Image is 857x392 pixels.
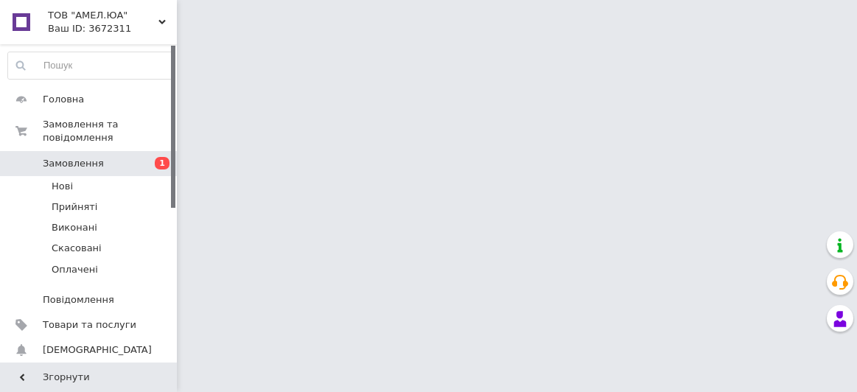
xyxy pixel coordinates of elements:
[52,180,73,193] span: Нові
[43,118,177,144] span: Замовлення та повідомлення
[52,200,97,214] span: Прийняті
[48,9,158,22] span: ТОВ "АМЕЛ.ЮА"
[43,157,104,170] span: Замовлення
[43,293,114,307] span: Повідомлення
[43,318,136,332] span: Товари та послуги
[43,343,152,357] span: [DEMOGRAPHIC_DATA]
[43,93,84,106] span: Головна
[8,52,172,79] input: Пошук
[52,242,102,255] span: Скасовані
[52,221,97,234] span: Виконані
[155,157,169,169] span: 1
[52,263,98,276] span: Оплачені
[48,22,177,35] div: Ваш ID: 3672311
